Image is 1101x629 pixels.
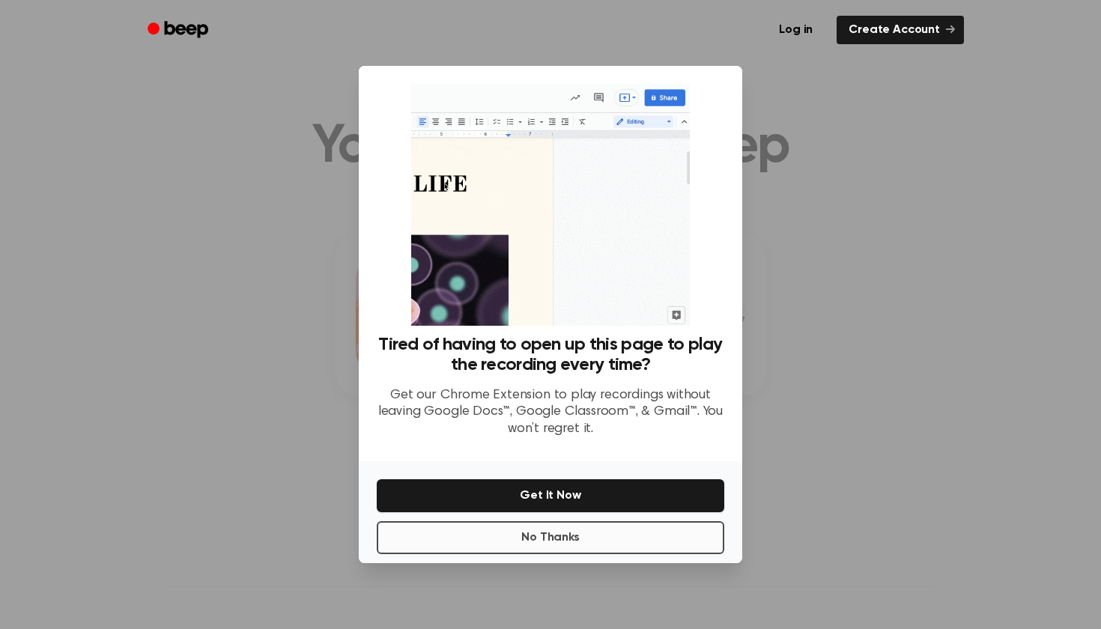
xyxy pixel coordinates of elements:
[377,387,724,438] p: Get our Chrome Extension to play recordings without leaving Google Docs™, Google Classroom™, & Gm...
[137,16,222,45] a: Beep
[377,479,724,512] button: Get It Now
[377,521,724,554] button: No Thanks
[764,13,828,47] a: Log in
[837,16,964,44] a: Create Account
[411,84,689,326] img: Beep extension in action
[377,335,724,375] h3: Tired of having to open up this page to play the recording every time?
